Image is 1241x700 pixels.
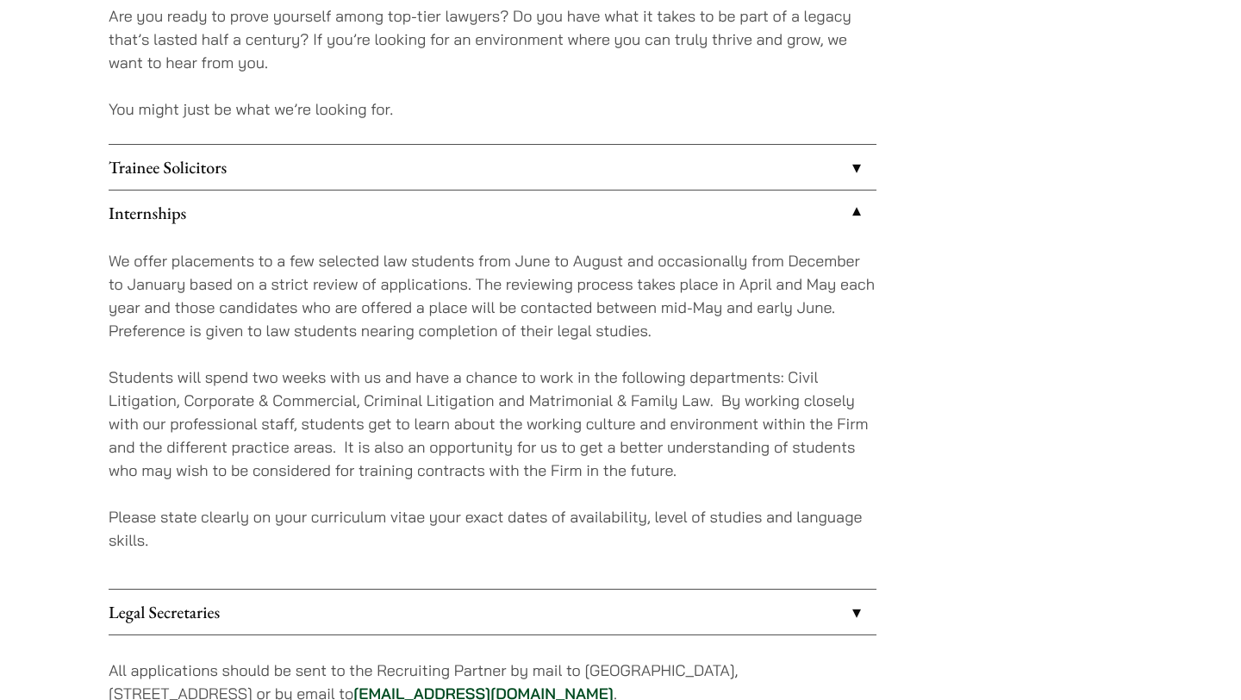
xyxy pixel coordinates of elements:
p: We offer placements to a few selected law students from June to August and occasionally from Dece... [109,249,876,342]
p: Please state clearly on your curriculum vitae your exact dates of availability, level of studies ... [109,505,876,552]
p: Are you ready to prove yourself among top-tier lawyers? Do you have what it takes to be part of a... [109,4,876,74]
a: Internships [109,191,876,235]
div: Internships [109,235,876,589]
a: Legal Secretaries [109,590,876,634]
a: Trainee Solicitors [109,145,876,190]
p: Students will spend two weeks with us and have a chance to work in the following departments: Civ... [109,366,876,482]
p: You might just be what we’re looking for. [109,97,876,121]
